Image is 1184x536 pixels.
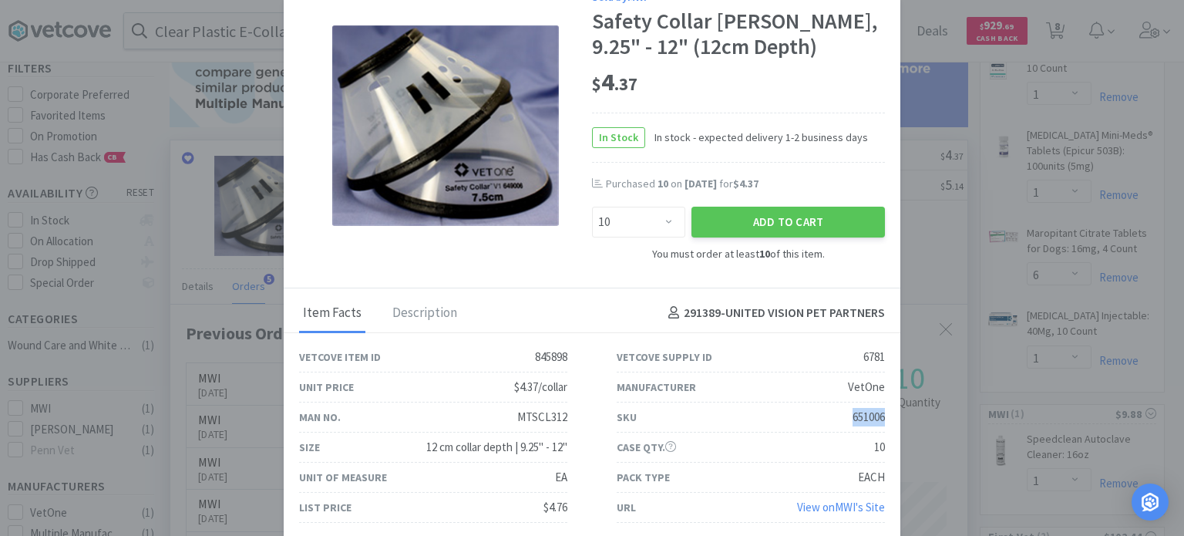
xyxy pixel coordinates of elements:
[299,349,381,366] div: Vetcove Item ID
[658,177,668,190] span: 10
[662,303,885,323] h4: 291389 - UNITED VISION PET PARTNERS
[848,378,885,396] div: VetOne
[426,438,567,457] div: 12 cm collar depth | 9.25" - 12"
[863,348,885,366] div: 6781
[617,409,637,426] div: SKU
[645,129,868,146] span: In stock - expected delivery 1-2 business days
[617,499,636,516] div: URL
[691,207,885,238] button: Add to Cart
[543,498,567,517] div: $4.76
[299,295,365,333] div: Item Facts
[592,8,885,60] div: Safety Collar [PERSON_NAME], 9.25" - 12" (12cm Depth)
[593,128,644,147] span: In Stock
[299,379,354,396] div: Unit Price
[858,468,885,487] div: EACH
[617,439,676,456] div: Case Qty.
[606,177,885,192] div: Purchased on for
[535,348,567,366] div: 845898
[555,468,567,487] div: EA
[592,73,601,95] span: $
[592,245,885,262] div: You must order at least of this item.
[332,25,558,226] img: 3bdad7d1a9ca46098260849d1d383675_6781.png
[299,469,387,486] div: Unit of Measure
[684,177,717,190] span: [DATE]
[592,66,637,97] span: 4
[733,177,758,190] span: $4.37
[759,247,770,261] strong: 10
[299,439,320,456] div: Size
[617,469,670,486] div: Pack Type
[299,499,351,516] div: List Price
[617,379,696,396] div: Manufacturer
[797,500,885,514] a: View onMWI's Site
[874,438,885,457] div: 10
[388,295,461,333] div: Description
[514,378,567,396] div: $4.37/collar
[299,409,341,426] div: Man No.
[1132,484,1169,521] div: Open Intercom Messenger
[517,408,567,426] div: MTSCL312
[853,408,885,426] div: 651006
[614,73,637,95] span: . 37
[617,349,712,366] div: Vetcove Supply ID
